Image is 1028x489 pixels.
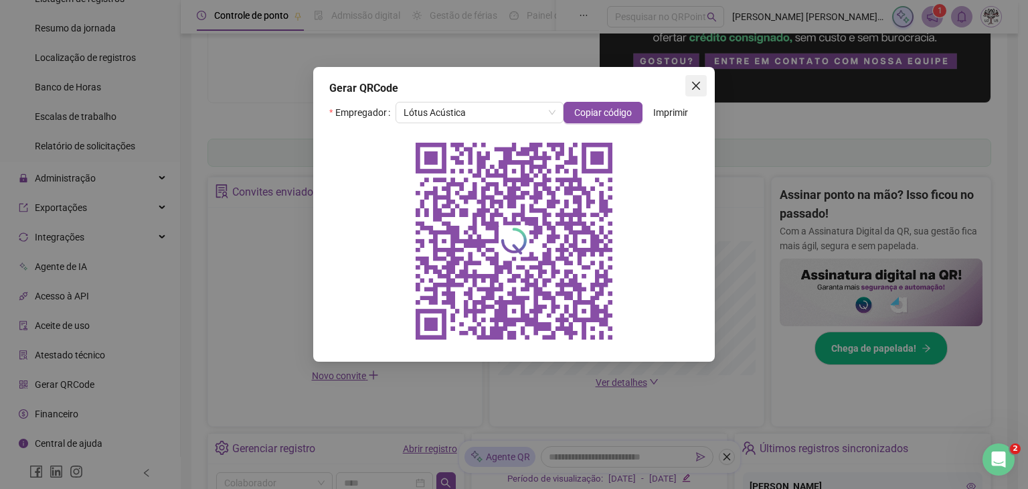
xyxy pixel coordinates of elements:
[329,102,396,123] label: Empregador
[1010,443,1021,454] span: 2
[653,105,688,120] span: Imprimir
[574,105,632,120] span: Copiar código
[691,80,701,91] span: close
[407,134,621,348] img: qrcode do empregador
[685,75,707,96] button: Close
[404,102,555,123] span: Lótus Acústica
[982,443,1015,476] iframe: Intercom live chat
[642,102,699,123] button: Imprimir
[564,102,642,123] button: Copiar código
[329,80,699,96] div: Gerar QRCode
